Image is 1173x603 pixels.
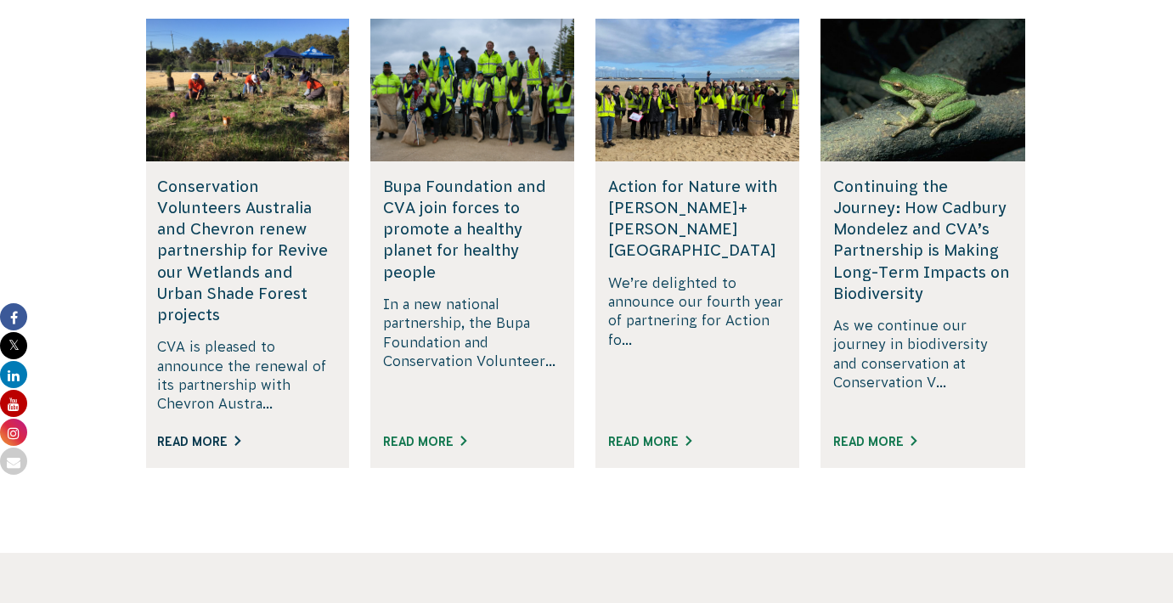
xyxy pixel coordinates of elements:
h5: Continuing the Journey: How Cadbury Mondelez and CVA’s Partnership is Making Long-Term Impacts on... [833,176,1012,304]
p: As we continue our journey in biodiversity and conservation at Conservation V... [833,316,1012,414]
a: Read More [157,435,240,448]
h5: Conservation Volunteers Australia and Chevron renew partnership for Revive our Wetlands and Urban... [157,176,336,325]
p: We’re delighted to announce our fourth year of partnering for Action fo... [608,273,787,414]
a: Read More [383,435,466,448]
p: In a new national partnership, the Bupa Foundation and Conservation Volunteer... [383,295,561,414]
a: Read More [833,435,916,448]
a: Read More [608,435,691,448]
h5: Bupa Foundation and CVA join forces to promote a healthy planet for healthy people [383,176,561,283]
p: CVA is pleased to announce the renewal of its partnership with Chevron Austra... [157,337,336,414]
h5: Action for Nature with [PERSON_NAME]+[PERSON_NAME] [GEOGRAPHIC_DATA] [608,176,787,262]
